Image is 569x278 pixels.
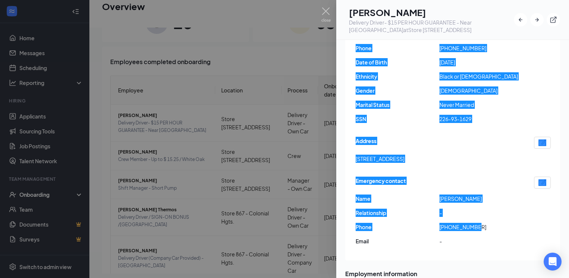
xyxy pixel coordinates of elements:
[356,237,439,245] span: Email
[530,13,544,26] button: ArrowRight
[439,115,523,123] span: 226-93-1629
[356,101,439,109] span: Marital Status
[547,13,560,26] button: ExternalLink
[439,223,523,231] span: [PHONE_NUMBER]
[439,44,523,52] span: [PHONE_NUMBER]
[356,115,439,123] span: SSN
[514,13,527,26] button: ArrowLeftNew
[356,195,439,203] span: Name
[356,223,439,231] span: Phone
[439,101,523,109] span: Never Married
[550,16,557,23] svg: ExternalLink
[356,137,376,149] span: Address
[439,209,523,217] span: -
[439,237,523,245] span: -
[533,16,541,23] svg: ArrowRight
[349,6,514,19] h1: [PERSON_NAME]
[356,155,404,163] span: [STREET_ADDRESS]
[349,19,514,34] div: Delivery Driver- $15 PER HOUR GUARANTEE - Near [GEOGRAPHIC_DATA] at Store [STREET_ADDRESS]
[356,44,439,52] span: Phone
[439,86,523,95] span: [DEMOGRAPHIC_DATA]
[439,72,523,80] span: Black or [DEMOGRAPHIC_DATA]
[439,58,523,66] span: [DATE]
[356,177,406,189] span: Emergency contact
[544,253,562,271] div: Open Intercom Messenger
[517,16,524,23] svg: ArrowLeftNew
[356,72,439,80] span: Ethnicity
[356,209,439,217] span: Relationship
[439,195,523,203] span: [PERSON_NAME]
[356,86,439,95] span: Gender
[356,58,439,66] span: Date of Birth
